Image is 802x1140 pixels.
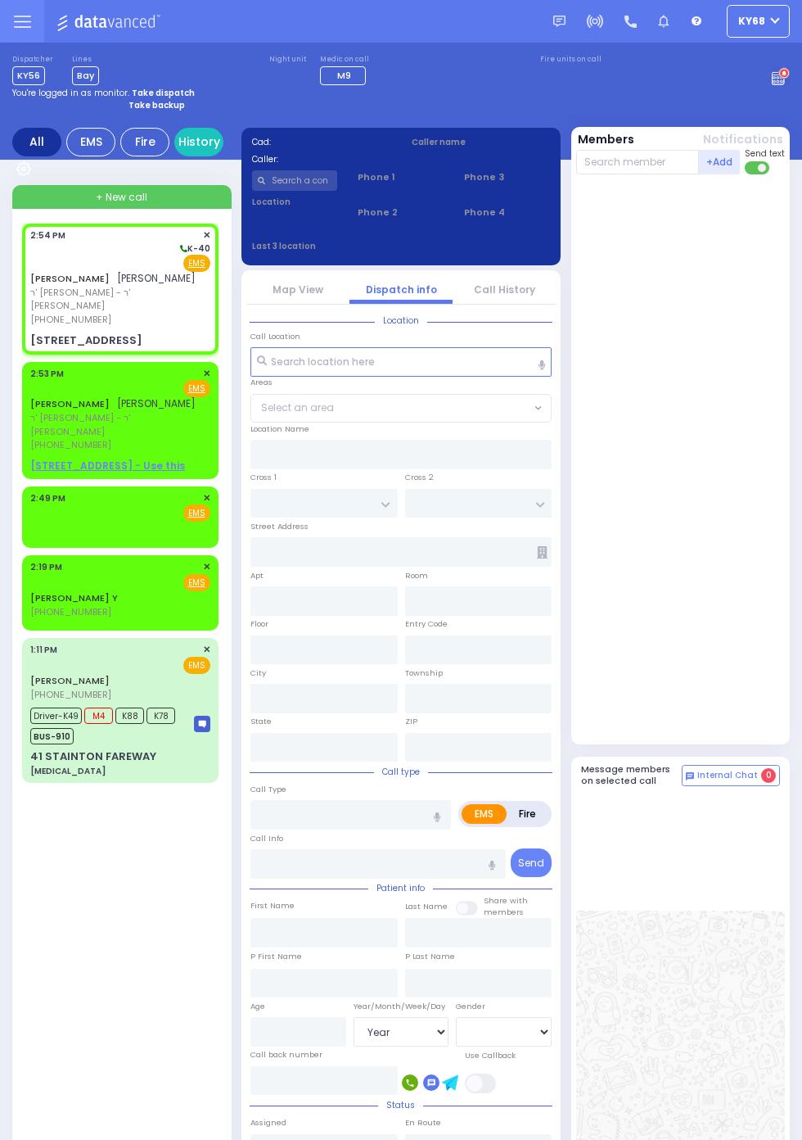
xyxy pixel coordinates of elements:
[699,150,740,174] button: +Add
[484,907,524,917] span: members
[203,643,210,657] span: ✕
[30,332,142,349] div: [STREET_ADDRESS]
[30,397,110,410] a: [PERSON_NAME]
[511,848,552,877] button: Send
[30,674,110,687] a: [PERSON_NAME]
[30,272,110,285] a: [PERSON_NAME]
[30,591,118,604] a: [PERSON_NAME] Y
[12,66,45,85] span: KY56
[366,283,437,296] a: Dispatch info
[30,708,82,724] span: Driver-K49
[188,382,205,395] u: EMS
[405,1117,441,1129] label: En Route
[30,368,64,380] span: 2:53 PM
[30,765,106,777] div: [MEDICAL_DATA]
[72,55,99,65] label: Lines
[56,11,165,32] img: Logo
[465,1050,516,1061] label: Use Callback
[203,491,210,505] span: ✕
[250,784,286,795] label: Call Type
[378,1099,423,1111] span: Status
[761,768,776,783] span: 0
[30,229,65,242] span: 2:54 PM
[682,765,780,786] button: Internal Chat 0
[405,716,417,727] label: ZIP
[203,560,210,574] span: ✕
[30,688,111,701] span: [PHONE_NUMBER]
[146,708,175,724] span: K78
[374,766,428,778] span: Call type
[537,546,547,559] span: Other building occupants
[456,1001,485,1012] label: Gender
[405,570,428,581] label: Room
[252,240,402,252] label: Last 3 location
[30,749,156,765] div: 41 STAINTON FAREWAY
[474,283,535,296] a: Call History
[252,136,391,148] label: Cad:
[30,313,111,326] span: [PHONE_NUMBER]
[30,561,62,573] span: 2:19 PM
[30,459,185,473] u: [STREET_ADDRESS] - Use this
[30,411,205,438] span: ר' [PERSON_NAME] - ר' [PERSON_NAME]
[178,242,210,255] span: K-40
[250,472,277,483] label: Cross 1
[250,618,268,630] label: Floor
[261,400,334,415] span: Select an area
[581,764,683,785] h5: Message members on selected call
[12,128,61,156] div: All
[358,206,444,219] span: Phone 2
[745,160,771,176] label: Turn off text
[320,55,371,65] label: Medic on call
[84,708,113,724] span: M4
[250,521,309,532] label: Street Address
[72,66,99,85] span: Bay
[132,87,195,99] strong: Take dispatch
[405,667,443,679] label: Township
[30,492,65,504] span: 2:49 PM
[368,882,433,894] span: Patient info
[697,770,758,781] span: Internal Chat
[96,190,147,205] span: + New call
[703,131,783,148] button: Notifications
[250,570,264,581] label: Apt
[30,644,57,656] span: 1:11 PM
[250,331,300,342] label: Call Location
[337,69,351,82] span: M9
[12,55,53,65] label: Dispatcher
[66,128,115,156] div: EMS
[462,804,507,824] label: EMS
[576,150,700,174] input: Search member
[250,1049,322,1061] label: Call back number
[250,833,283,844] label: Call Info
[250,1001,265,1012] label: Age
[250,1117,286,1129] label: Assigned
[30,728,74,744] span: BUS-910
[252,196,338,208] label: Location
[250,423,309,435] label: Location Name
[269,55,306,65] label: Night unit
[117,271,196,285] span: [PERSON_NAME]
[745,147,785,160] span: Send text
[405,951,455,962] label: P Last Name
[375,314,427,327] span: Location
[30,286,205,313] span: ר' [PERSON_NAME] - ר' [PERSON_NAME]
[412,136,551,148] label: Caller name
[250,667,266,679] label: City
[250,347,552,377] input: Search location here
[188,257,205,269] u: EMS
[484,895,528,906] small: Share with
[354,1001,449,1012] div: Year/Month/Week/Day
[540,55,601,65] label: Fire units on call
[686,772,694,780] img: comment-alt.png
[183,657,210,674] span: EMS
[273,283,323,296] a: Map View
[188,507,205,519] u: EMS
[115,708,144,724] span: K88
[464,170,550,184] span: Phone 3
[738,14,765,29] span: ky68
[117,396,196,410] span: [PERSON_NAME]
[252,153,391,165] label: Caller:
[188,577,205,589] u: EMS
[252,170,338,191] input: Search a contact
[174,128,223,156] a: History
